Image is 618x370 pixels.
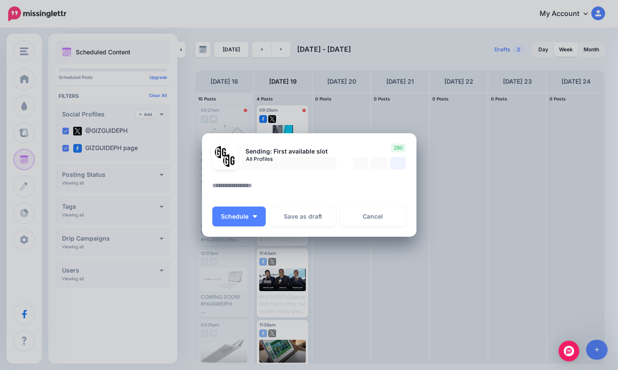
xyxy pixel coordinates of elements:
[246,154,326,163] span: All Profiles
[340,207,406,226] a: Cancel
[559,341,579,361] div: Open Intercom Messenger
[242,147,336,157] p: Sending: First available slot
[212,207,266,226] button: Schedule
[270,207,336,226] button: Save as draft
[215,146,227,159] img: 353459792_649996473822713_4483302954317148903_n-bsa138318.png
[223,154,236,167] img: JT5sWCfR-79925.png
[253,215,257,218] img: arrow-down-white.png
[242,157,336,169] a: All Profiles
[391,144,406,152] span: 280
[221,213,248,219] span: Schedule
